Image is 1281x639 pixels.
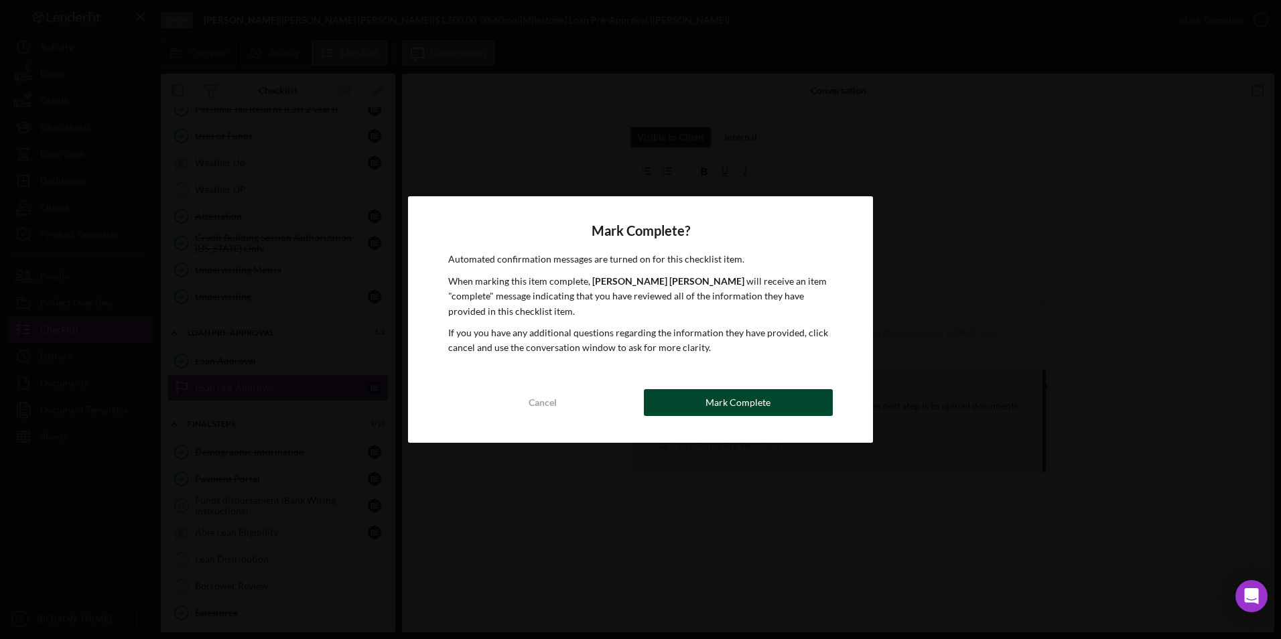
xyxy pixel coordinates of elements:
p: When marking this item complete, will receive an item "complete" message indicating that you have... [448,274,833,319]
div: Mark Complete [705,389,770,416]
div: Open Intercom Messenger [1235,580,1268,612]
div: Cancel [529,389,557,416]
p: Automated confirmation messages are turned on for this checklist item. [448,252,833,267]
b: [PERSON_NAME] [PERSON_NAME] [592,275,744,287]
h4: Mark Complete? [448,223,833,238]
button: Cancel [448,389,637,416]
button: Mark Complete [644,389,833,416]
p: If you you have any additional questions regarding the information they have provided, click canc... [448,326,833,356]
